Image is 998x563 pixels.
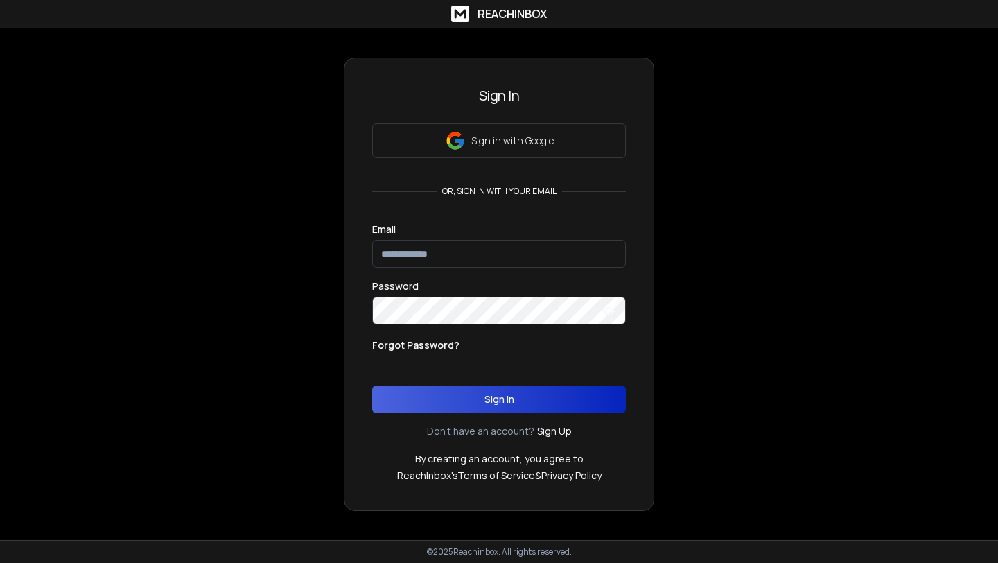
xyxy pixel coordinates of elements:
a: ReachInbox [451,6,547,22]
p: or, sign in with your email [437,186,562,197]
a: Privacy Policy [541,469,602,482]
p: Sign in with Google [471,134,554,148]
h3: Sign In [372,86,626,105]
p: By creating an account, you agree to [415,452,584,466]
h1: ReachInbox [478,6,547,22]
button: Sign In [372,386,626,413]
label: Email [372,225,396,234]
button: Sign in with Google [372,123,626,158]
p: Forgot Password? [372,338,459,352]
p: ReachInbox's & [397,469,602,483]
label: Password [372,281,419,291]
a: Terms of Service [457,469,535,482]
a: Sign Up [537,424,572,438]
p: Don't have an account? [427,424,534,438]
p: © 2025 Reachinbox. All rights reserved. [427,546,572,557]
